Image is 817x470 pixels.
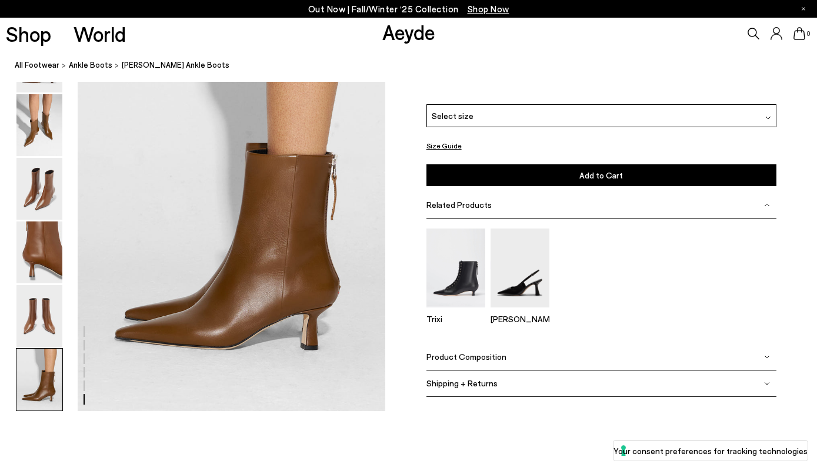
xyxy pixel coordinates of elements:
span: Add to Cart [579,170,623,180]
img: Rowan Chiseled Ankle Boots - Image 5 [16,285,62,347]
img: Trixi Lace-Up Boots [426,229,485,307]
span: ankle boots [69,60,112,69]
button: Your consent preferences for tracking technologies [613,441,808,461]
img: svg%3E [764,202,770,208]
a: Aeyde [382,19,435,44]
img: svg%3E [764,380,770,386]
a: Fernanda Slingback Pumps [PERSON_NAME] [491,299,549,324]
img: Rowan Chiseled Ankle Boots - Image 4 [16,221,62,283]
span: [PERSON_NAME] Ankle Boots [122,59,229,71]
label: Your consent preferences for tracking technologies [613,445,808,457]
a: World [74,24,126,44]
img: Rowan Chiseled Ankle Boots - Image 2 [16,94,62,156]
p: Out Now | Fall/Winter ‘25 Collection [308,2,509,16]
span: Select size [432,110,473,122]
span: 0 [805,31,811,37]
img: Rowan Chiseled Ankle Boots - Image 3 [16,158,62,220]
nav: breadcrumb [15,49,817,82]
a: ankle boots [69,59,112,71]
span: Related Products [426,200,492,210]
button: Size Guide [426,138,462,153]
img: Rowan Chiseled Ankle Boots - Image 6 [16,349,62,411]
a: Trixi Lace-Up Boots Trixi [426,299,485,324]
p: Trixi [426,314,485,324]
img: svg%3E [765,115,771,121]
a: Shop [6,24,51,44]
img: Fernanda Slingback Pumps [491,229,549,307]
a: All Footwear [15,59,59,71]
a: 0 [793,27,805,40]
img: svg%3E [764,354,770,360]
p: [PERSON_NAME] [491,314,549,324]
button: Add to Cart [426,164,776,186]
span: Navigate to /collections/new-in [468,4,509,14]
span: Product Composition [426,352,506,362]
span: Shipping + Returns [426,378,498,388]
